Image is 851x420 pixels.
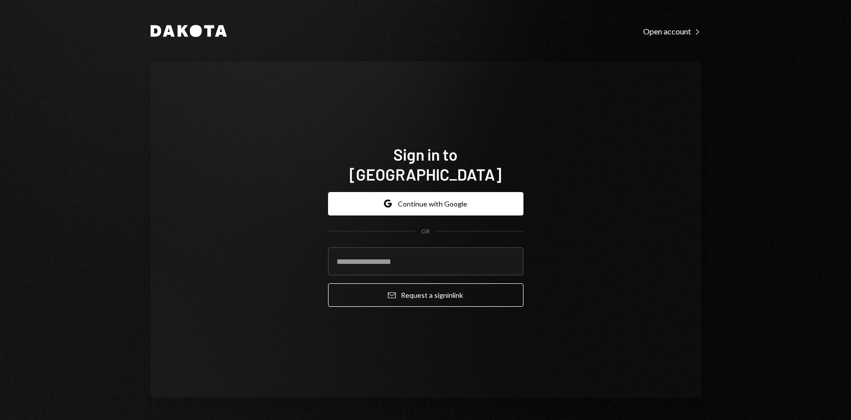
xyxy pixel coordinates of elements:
h1: Sign in to [GEOGRAPHIC_DATA] [328,144,523,184]
a: Open account [643,25,701,36]
button: Continue with Google [328,192,523,215]
button: Request a signinlink [328,283,523,307]
div: OR [421,227,430,236]
div: Open account [643,26,701,36]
